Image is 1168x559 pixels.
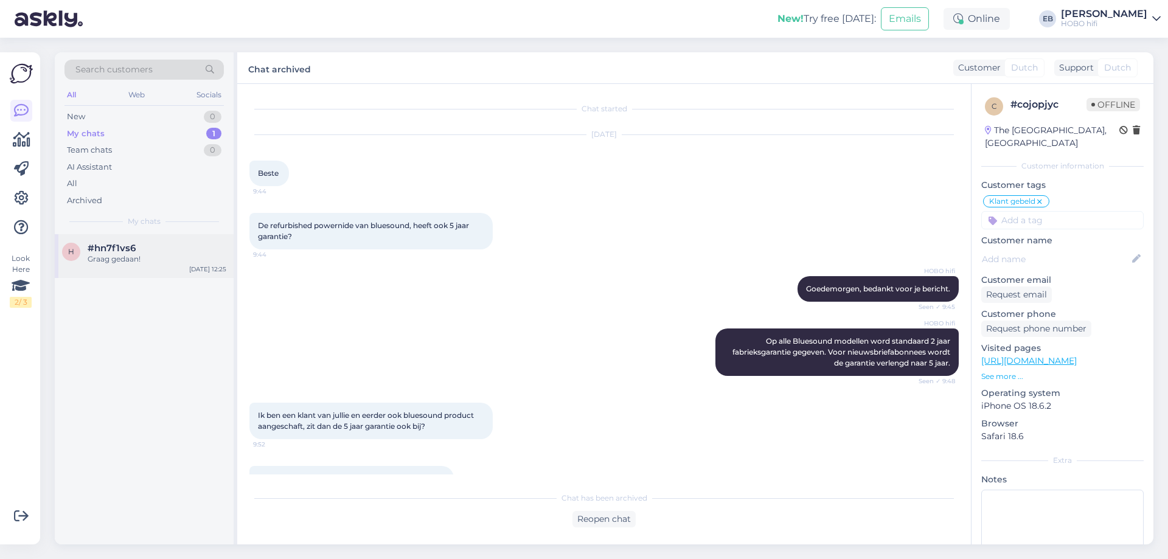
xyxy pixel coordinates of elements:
p: Customer tags [981,179,1144,192]
p: Browser [981,417,1144,430]
div: HOBO hifi [1061,19,1147,29]
p: Operating system [981,387,1144,400]
div: 0 [204,144,221,156]
b: New! [777,13,804,24]
input: Add a tag [981,211,1144,229]
span: Offline [1086,98,1140,111]
span: Chat has been archived [561,493,647,504]
div: [PERSON_NAME] [1061,9,1147,19]
a: [PERSON_NAME]HOBO hifi [1061,9,1161,29]
div: Reopen chat [572,511,636,527]
p: Visited pages [981,342,1144,355]
div: Look Here [10,253,32,308]
p: Safari 18.6 [981,430,1144,443]
div: Archived [67,195,102,207]
span: Dutch [1011,61,1038,74]
div: My chats [67,128,105,140]
div: Chat started [249,103,959,114]
div: Customer [953,61,1001,74]
span: HOBO hifi [909,319,955,328]
span: Seen ✓ 9:48 [909,377,955,386]
span: c [992,102,997,111]
span: HOBO hifi [909,266,955,276]
span: Ik ben een klant van jullie en eerder ook bluesound product aangeschaft, zit dan de 5 jaar garant... [258,411,476,431]
div: The [GEOGRAPHIC_DATA], [GEOGRAPHIC_DATA] [985,124,1119,150]
span: Seen ✓ 9:45 [909,302,955,311]
div: 2 / 3 [10,297,32,308]
span: Want hier, wat zou ik kopen een refurbished toestel [258,474,445,483]
span: 9:52 [253,440,299,449]
div: 1 [206,128,221,140]
div: New [67,111,85,123]
div: Support [1054,61,1094,74]
p: Customer phone [981,308,1144,321]
button: Emails [881,7,929,30]
div: Team chats [67,144,112,156]
p: Customer name [981,234,1144,247]
span: Beste [258,168,279,178]
span: Klant gebeld [989,198,1035,205]
div: [DATE] 12:25 [189,265,226,274]
div: Request phone number [981,321,1091,337]
img: Askly Logo [10,62,33,85]
div: [DATE] [249,129,959,140]
span: De refurbished powernide van bluesound, heeft ook 5 jaar garantie? [258,221,471,241]
span: Dutch [1104,61,1131,74]
label: Chat archived [248,60,311,76]
div: Socials [194,87,224,103]
div: Try free [DATE]: [777,12,876,26]
div: 0 [204,111,221,123]
span: Goedemorgen, bedankt voor je bericht. [806,284,950,293]
p: Customer email [981,274,1144,286]
div: All [67,178,77,190]
span: Search customers [75,63,153,76]
p: Notes [981,473,1144,486]
span: h [68,247,74,256]
div: Web [126,87,147,103]
div: # cojopjyc [1010,97,1086,112]
input: Add name [982,252,1130,266]
div: Request email [981,286,1052,303]
p: iPhone OS 18.6.2 [981,400,1144,412]
div: Graag gedaan! [88,254,226,265]
span: Op alle Bluesound modellen word standaard 2 jaar fabrieksgarantie gegeven. Voor nieuwsbriefabonne... [732,336,952,367]
span: 9:44 [253,250,299,259]
div: Online [944,8,1010,30]
p: See more ... [981,371,1144,382]
div: All [64,87,78,103]
div: EB [1039,10,1056,27]
a: [URL][DOMAIN_NAME] [981,355,1077,366]
div: Extra [981,455,1144,466]
span: 9:44 [253,187,299,196]
div: Customer information [981,161,1144,172]
span: My chats [128,216,161,227]
span: #hn7f1vs6 [88,243,136,254]
div: AI Assistant [67,161,112,173]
